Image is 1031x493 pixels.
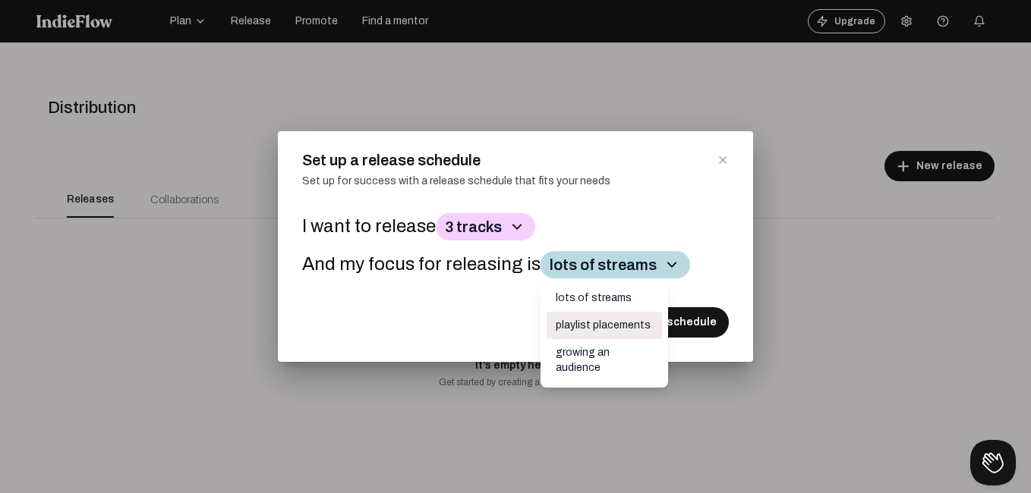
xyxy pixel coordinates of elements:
span: And my focus for releasing is [302,254,541,274]
p: lots of streams [547,284,662,312]
button: lots of streams [541,251,690,278]
p: growing an audience [547,339,662,382]
div: Set up for success with a release schedule that fits your needs [302,174,729,207]
p: playlist placements [547,312,662,339]
iframe: Toggle Customer Support [970,440,1016,485]
button: 3 tracks [436,213,535,240]
button: Create schedule [616,307,729,338]
span: I want to release [302,216,436,236]
div: Set up a release schedule [302,149,481,171]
